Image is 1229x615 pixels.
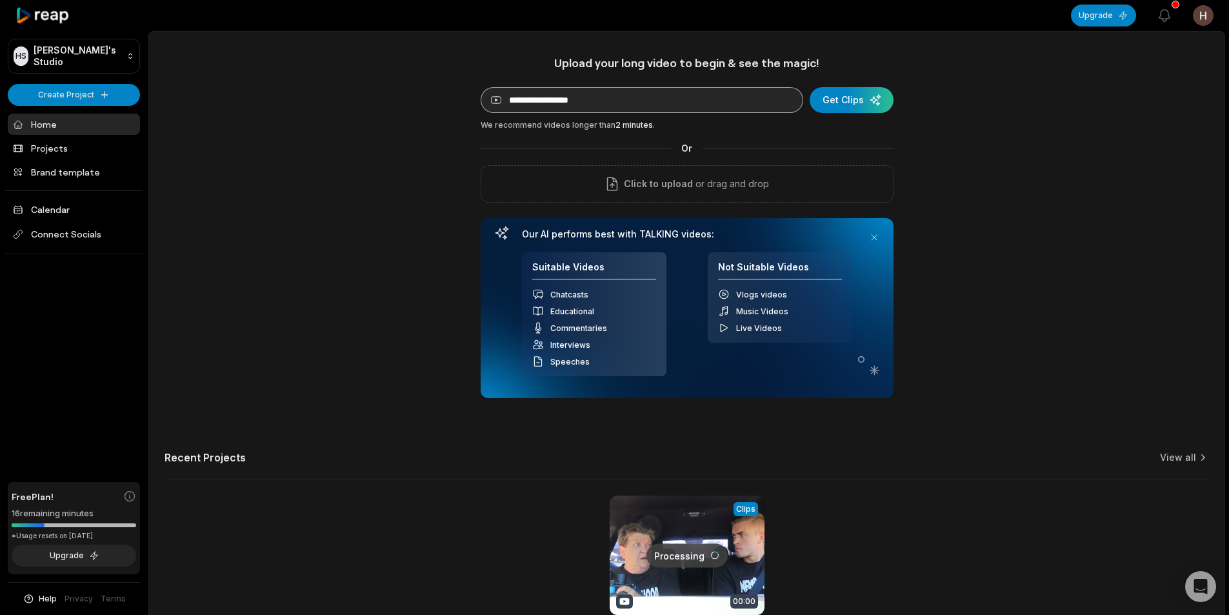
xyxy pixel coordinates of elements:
[8,161,140,183] a: Brand template
[34,45,121,68] p: [PERSON_NAME]'s Studio
[65,593,93,605] a: Privacy
[8,84,140,106] button: Create Project
[39,593,57,605] span: Help
[718,261,842,280] h4: Not Suitable Videos
[532,261,656,280] h4: Suitable Videos
[12,545,136,567] button: Upgrade
[810,87,894,113] button: Get Clips
[550,290,588,299] span: Chatcasts
[550,307,594,316] span: Educational
[522,228,852,240] h3: Our AI performs best with TALKING videos:
[693,176,769,192] p: or drag and drop
[101,593,126,605] a: Terms
[8,137,140,159] a: Projects
[550,323,607,333] span: Commentaries
[14,46,28,66] div: HS
[8,199,140,220] a: Calendar
[671,141,703,155] span: Or
[550,357,590,367] span: Speeches
[550,340,590,350] span: Interviews
[481,55,894,70] h1: Upload your long video to begin & see the magic!
[736,307,788,316] span: Music Videos
[1160,451,1196,464] a: View all
[615,120,653,130] span: 2 minutes
[8,114,140,135] a: Home
[1185,571,1216,602] div: Open Intercom Messenger
[624,176,693,192] span: Click to upload
[1071,5,1136,26] button: Upgrade
[23,593,57,605] button: Help
[12,531,136,541] div: *Usage resets on [DATE]
[12,490,54,503] span: Free Plan!
[736,290,787,299] span: Vlogs videos
[481,119,894,131] div: We recommend videos longer than .
[736,323,782,333] span: Live Videos
[165,451,246,464] h2: Recent Projects
[12,507,136,520] div: 16 remaining minutes
[8,223,140,246] span: Connect Socials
